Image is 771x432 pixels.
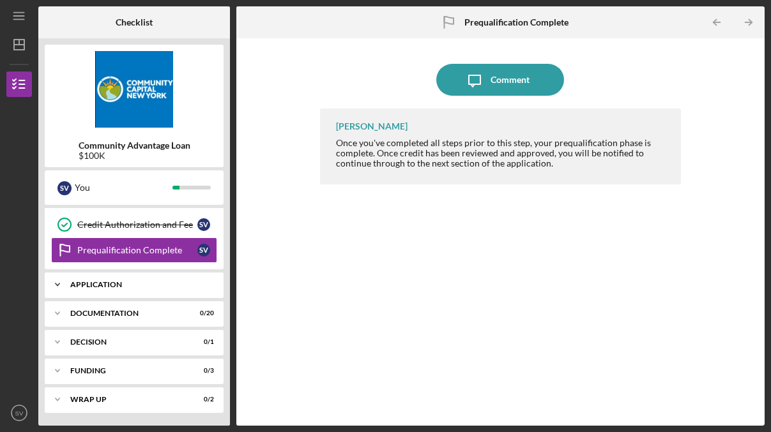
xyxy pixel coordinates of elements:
[70,338,182,346] div: Decision
[197,218,210,231] div: S V
[197,244,210,257] div: S V
[336,138,668,168] div: Once you've completed all steps prior to this step, your prequalification phase is complete. Once...
[57,181,72,195] div: S V
[15,410,24,417] text: SV
[116,17,153,27] b: Checklist
[436,64,564,96] button: Comment
[191,367,214,375] div: 0 / 3
[70,309,182,317] div: Documentation
[45,51,224,128] img: Product logo
[79,151,190,161] div: $100K
[77,245,197,255] div: Prequalification Complete
[51,212,217,237] a: Credit Authorization and FeeSV
[6,400,32,426] button: SV
[70,281,208,288] div: Application
[70,396,182,403] div: Wrap up
[191,309,214,317] div: 0 / 20
[51,237,217,263] a: Prequalification CompleteSV
[191,396,214,403] div: 0 / 2
[191,338,214,346] div: 0 / 1
[336,121,408,131] div: [PERSON_NAME]
[79,140,190,151] b: Community Advantage Loan
[491,64,530,96] div: Comment
[75,177,172,198] div: You
[70,367,182,375] div: Funding
[464,17,569,27] b: Prequalification Complete
[77,220,197,230] div: Credit Authorization and Fee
